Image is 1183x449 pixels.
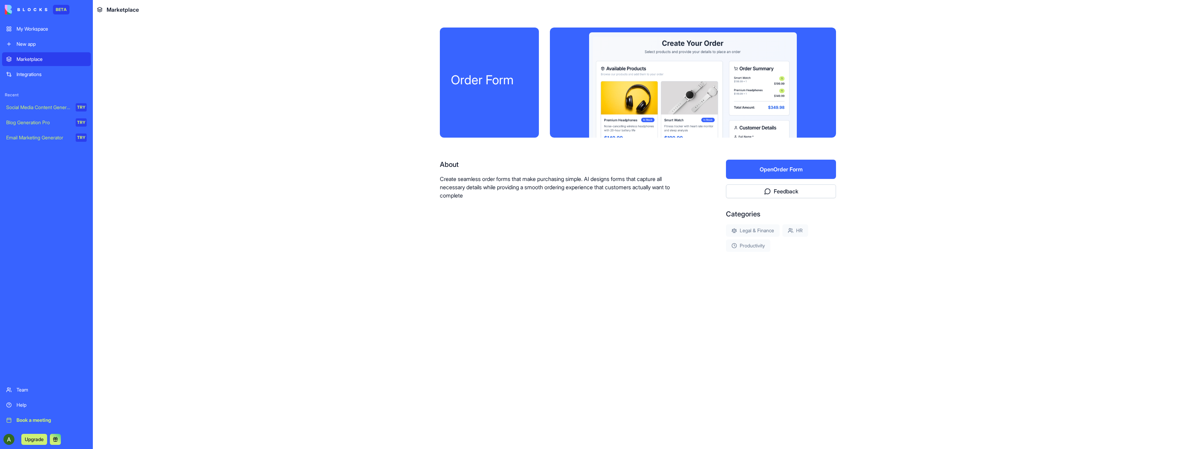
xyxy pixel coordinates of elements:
a: Team [2,383,91,397]
a: Book a meeting [2,413,91,427]
img: ACg8ocLaum8W4UAu5T3-tPZi2L4I82YGX0Ti9oHIG6EAG0p4yx9XDg=s96-c [3,434,14,445]
div: Email Marketing Generator [6,134,71,141]
div: Productivity [726,239,770,252]
a: Marketplace [2,52,91,66]
a: Blog Generation ProTRY [2,116,91,129]
a: Social Media Content GeneratorTRY [2,100,91,114]
div: Legal & Finance [726,224,780,237]
div: About [440,160,682,169]
div: Team [17,386,87,393]
div: BETA [53,5,69,14]
button: Feedback [726,184,836,198]
div: Integrations [17,71,87,78]
a: My Workspace [2,22,91,36]
button: OpenOrder Form [726,160,836,179]
img: logo [5,5,47,14]
div: Help [17,402,87,408]
a: BETA [5,5,69,14]
span: Marketplace [107,6,139,14]
a: Integrations [2,67,91,81]
div: My Workspace [17,25,87,32]
button: Upgrade [21,434,47,445]
div: TRY [76,133,87,142]
p: Create seamless order forms that make purchasing simple. AI designs forms that capture all necess... [440,175,682,200]
div: Social Media Content Generator [6,104,71,111]
a: Email Marketing GeneratorTRY [2,131,91,145]
a: OpenOrder Form [726,166,836,173]
a: Upgrade [21,436,47,442]
div: Marketplace [17,56,87,63]
a: Help [2,398,91,412]
div: Categories [726,209,836,219]
div: Book a meeting [17,417,87,424]
a: New app [2,37,91,51]
div: New app [17,41,87,47]
div: Blog Generation Pro [6,119,71,126]
div: TRY [76,103,87,111]
div: TRY [76,118,87,127]
div: Order Form [451,73,528,87]
div: HR [782,224,808,237]
span: Recent [2,92,91,98]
